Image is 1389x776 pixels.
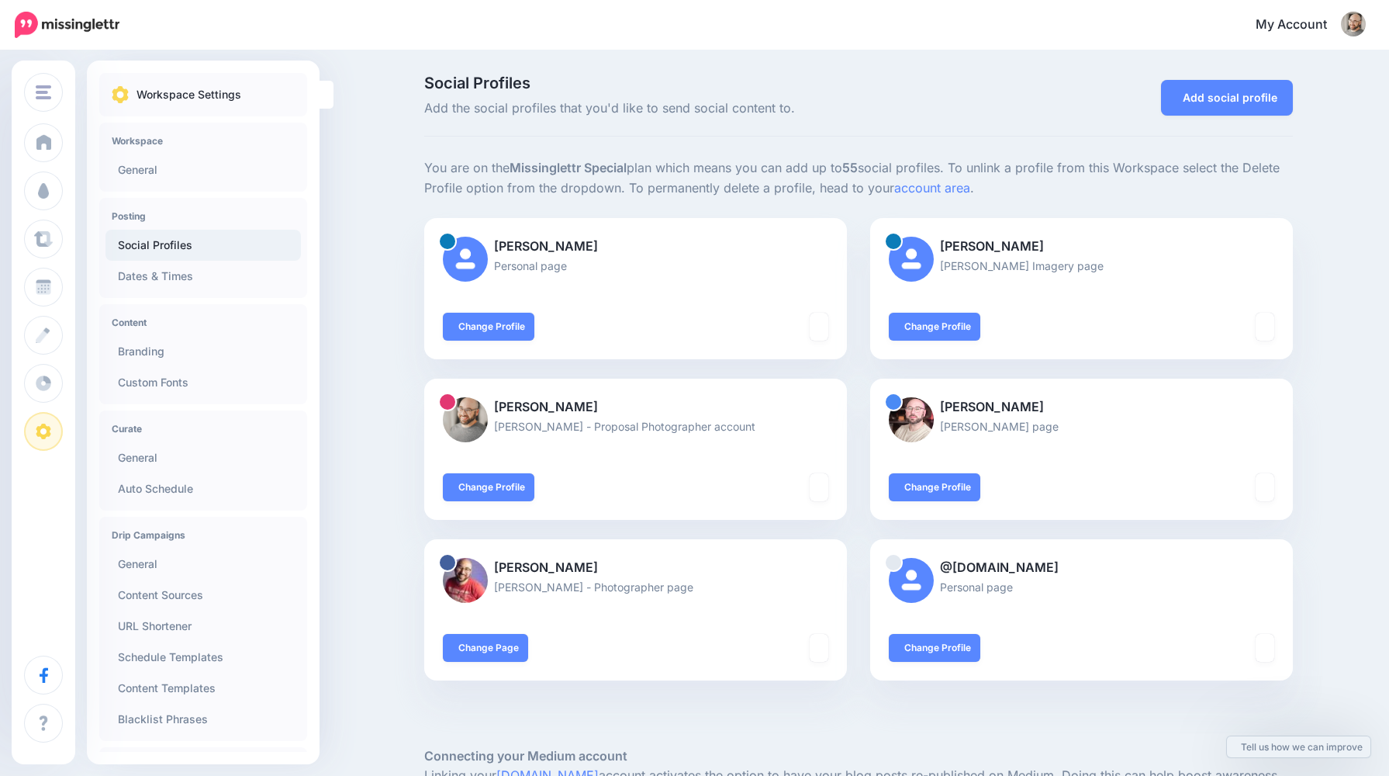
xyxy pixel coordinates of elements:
a: General [105,154,301,185]
a: Change Profile [889,473,980,501]
a: account area [894,180,970,196]
h4: Content [112,317,295,328]
p: [PERSON_NAME] [443,237,828,257]
img: Missinglettr [15,12,119,38]
span: Add the social profiles that you'd like to send social content to. [424,99,996,119]
a: Schedule Templates [105,642,301,673]
a: URL Shortener [105,611,301,642]
p: Workspace Settings [136,85,241,104]
p: @[DOMAIN_NAME] [889,558,1274,578]
b: Missinglettr Special [510,160,627,175]
h4: Workspace [112,135,295,147]
img: settings.png [112,86,129,103]
img: user_default_image.png [443,237,488,282]
p: [PERSON_NAME] [443,558,828,578]
p: [PERSON_NAME] page [889,417,1274,435]
p: [PERSON_NAME] - Proposal Photographer account [443,417,828,435]
a: Change Profile [889,313,980,341]
a: Content Templates [105,673,301,704]
p: [PERSON_NAME] - Photographer page [443,578,828,596]
p: [PERSON_NAME] Imagery page [889,257,1274,275]
a: Add social profile [1161,80,1293,116]
span: Social Profiles [424,75,996,91]
p: Personal page [443,257,828,275]
img: 367970769_252280834413667_3871055010744689418_n-bsa134239.jpg [443,397,488,442]
img: 293272096_733569317667790_8278646181461342538_n-bsa134236.jpg [443,558,488,603]
a: Branding [105,336,301,367]
img: user_default_image.png [889,558,934,603]
b: 55 [842,160,858,175]
a: My Account [1240,6,1366,44]
a: Tell us how we can improve [1227,736,1370,757]
img: user_default_image.png [889,237,934,282]
img: menu.png [36,85,51,99]
h4: Curate [112,423,295,435]
h4: Posting [112,210,295,222]
a: Blacklist Phrases [105,704,301,735]
p: [PERSON_NAME] [443,397,828,417]
p: [PERSON_NAME] [889,237,1274,257]
h4: Drip Campaigns [112,529,295,541]
a: Content Sources [105,580,301,611]
a: Change Profile [889,634,980,662]
a: Custom Fonts [105,367,301,398]
a: Auto Schedule [105,473,301,504]
h5: Connecting your Medium account [424,747,1293,766]
a: Change Page [443,634,528,662]
img: AAcHTtcBCNpun1ljofrCfxvntSGaKB98Cg21hlB6M2CMCh6FLNZIs96-c-77424.png [889,397,934,442]
a: Change Profile [443,313,534,341]
p: Personal page [889,578,1274,596]
a: Dates & Times [105,261,301,292]
p: [PERSON_NAME] [889,397,1274,417]
p: You are on the plan which means you can add up to social profiles. To unlink a profile from this ... [424,158,1293,199]
a: Change Profile [443,473,534,501]
a: General [105,442,301,473]
a: Social Profiles [105,230,301,261]
a: General [105,549,301,580]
